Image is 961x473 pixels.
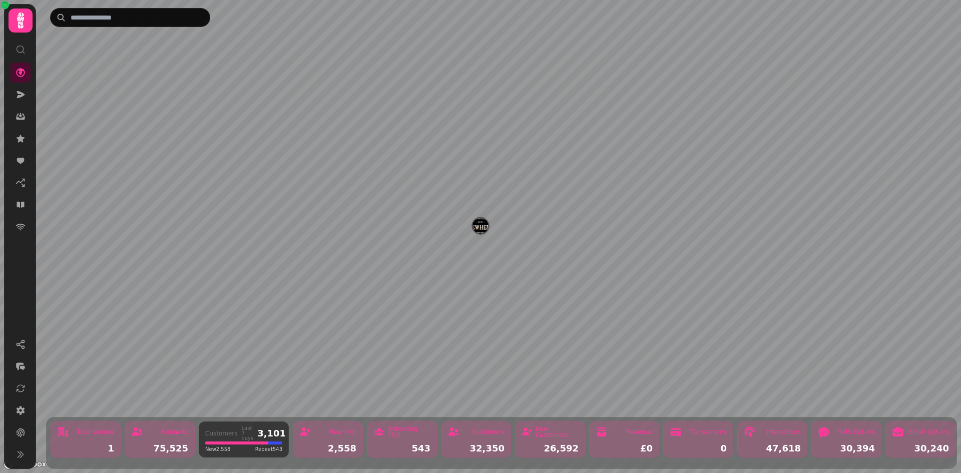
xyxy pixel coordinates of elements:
div: £0 [596,444,653,453]
div: New Customers [536,426,579,438]
a: Mapbox logo [3,458,47,470]
div: 30,394 [818,444,875,453]
div: Contacts [162,429,188,435]
div: Returning (7d) [388,426,430,438]
div: Customers [472,429,505,435]
span: New 2,558 [205,445,230,453]
div: 3,101 [257,429,286,438]
div: Interactions [765,429,801,435]
div: 0 [670,444,727,453]
div: Last 7 days [242,426,254,441]
div: 75,525 [131,444,188,453]
div: Revenue [627,429,653,435]
div: SMS Opt-ins [838,429,875,435]
span: Repeat 543 [255,445,282,453]
div: Transactions [689,429,727,435]
div: 1 [57,444,114,453]
div: 26,592 [522,444,579,453]
div: 32,350 [447,444,505,453]
div: Email Opt-ins [909,429,949,435]
div: New (7d) [329,429,356,435]
div: 30,240 [892,444,949,453]
div: 2,558 [299,444,356,453]
button: Brewhemia [472,218,489,234]
div: 47,618 [744,444,801,453]
div: Total Venues [77,429,114,435]
div: Map marker [472,218,489,237]
div: Customers [205,430,238,436]
div: 543 [373,444,430,453]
